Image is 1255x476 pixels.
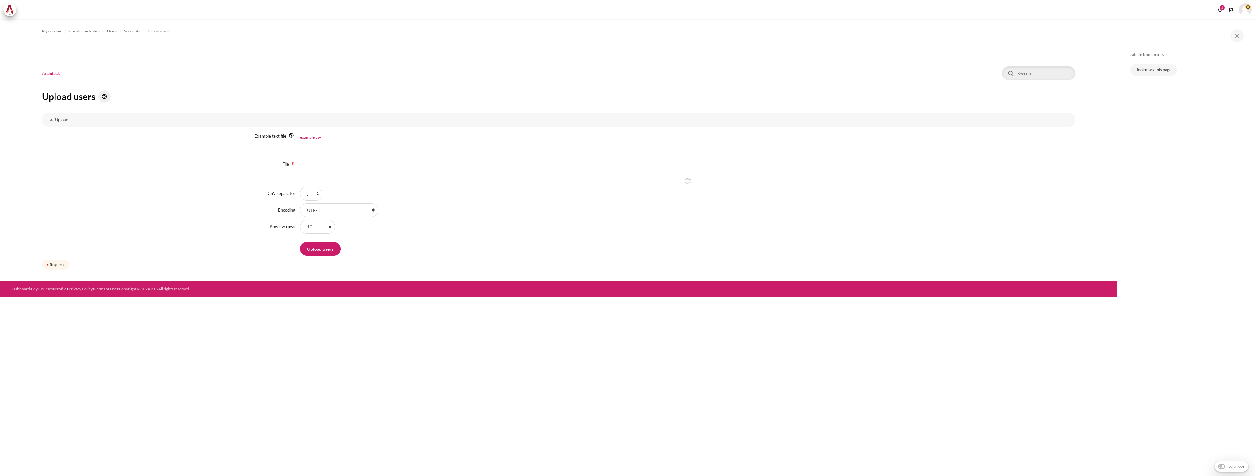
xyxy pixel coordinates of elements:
a: example.csv [300,135,321,140]
button: Languages [1226,5,1236,15]
img: Help with Example text file [289,133,294,138]
a: Profile [55,286,66,291]
span: Accounts [123,28,140,34]
a: Help [97,90,112,103]
input: Upload users [300,242,341,256]
a: Bookmark this page [1130,64,1177,76]
span: Site administration [68,28,100,34]
h3: Upload [55,117,1062,123]
a: Copyright © 2024 BTS All rights reserved [119,286,189,291]
label: CSV separator [268,191,295,196]
label: Example text file [254,133,286,140]
a: Terms of Use [95,286,117,291]
img: Help with Upload users [98,90,111,103]
a: Dashboard [11,286,30,291]
img: Loading... [684,178,691,184]
a: Help [287,133,295,138]
div: Show notification window with 2 new notifications [1215,5,1225,15]
a: My courses [42,27,62,35]
img: Required [290,161,295,166]
a: My Courses [32,286,53,291]
h5: Admin bookmarks [1130,52,1241,57]
div: • • • • • [11,286,637,292]
label: Encoding [278,207,295,213]
label: Preview rows [270,224,295,229]
img: Architeck [5,5,14,15]
span: Users [107,28,117,34]
a: Users [107,27,117,35]
a: Privacy Policy [69,286,93,291]
div: Required [42,260,69,270]
a: Site administration [68,27,100,35]
img: Required field [46,263,50,267]
section: Blocks [1130,52,1241,76]
h1: Architeck [42,71,60,76]
input: Search [1002,66,1075,80]
a: Accounts [123,27,140,35]
span: Required [290,161,295,165]
span: Upload users [146,28,169,34]
h2: Upload users [42,90,1075,103]
nav: Navigation bar [42,26,1075,36]
a: Architeck Architeck [3,3,20,16]
a: Upload users [146,27,169,35]
span: My courses [42,28,62,34]
label: File [282,162,289,167]
a: User menu [1239,3,1252,16]
div: 2 [1220,5,1225,10]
